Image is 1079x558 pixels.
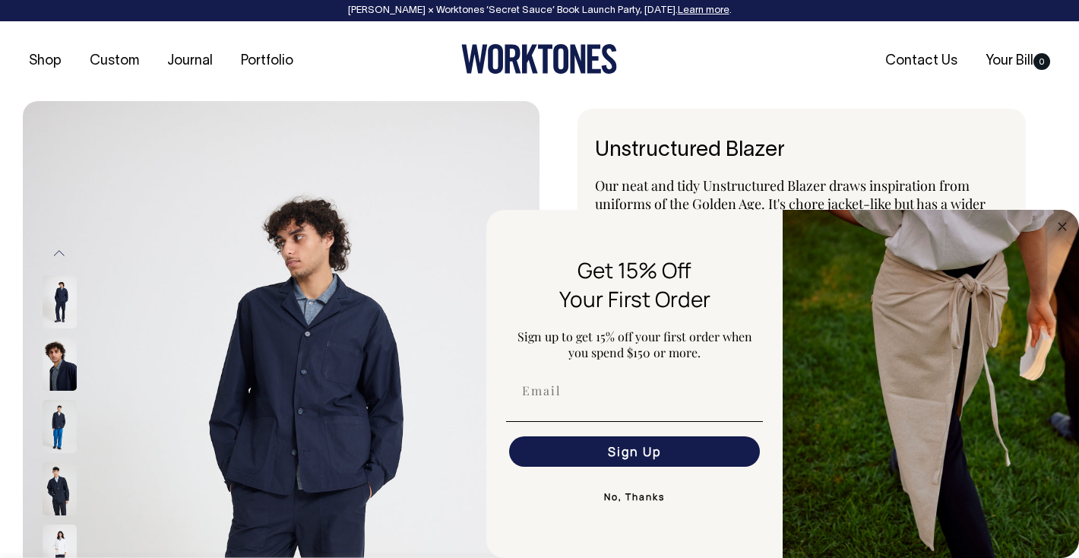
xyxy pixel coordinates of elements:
input: Email [509,376,760,406]
span: Your First Order [559,284,710,313]
a: Journal [161,49,219,74]
button: No, Thanks [506,482,763,512]
img: dark-navy [43,338,77,391]
span: Get 15% Off [577,255,691,284]
img: dark-navy [43,462,77,515]
div: FLYOUT Form [486,210,1079,558]
button: Close dialog [1053,217,1071,236]
a: Contact Us [879,49,964,74]
div: [PERSON_NAME] × Worktones ‘Secret Sauce’ Book Launch Party, [DATE]. . [15,5,1064,16]
span: 0 [1033,53,1050,70]
a: Your Bill0 [979,49,1056,74]
img: underline [506,421,763,422]
img: dark-navy [43,400,77,453]
img: 5e34ad8f-4f05-4173-92a8-ea475ee49ac9.jpeg [783,210,1079,558]
img: dark-navy [43,275,77,328]
span: Our neat and tidy Unstructured Blazer draws inspiration from uniforms of the Golden Age. It's cho... [595,176,1005,286]
a: Portfolio [235,49,299,74]
h6: Unstructured Blazer [595,139,1008,163]
a: Learn more [678,6,729,15]
span: Sign up to get 15% off your first order when you spend $150 or more. [517,328,752,360]
a: Shop [23,49,68,74]
button: Sign Up [509,436,760,467]
button: Previous [48,236,71,271]
a: Custom [84,49,145,74]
